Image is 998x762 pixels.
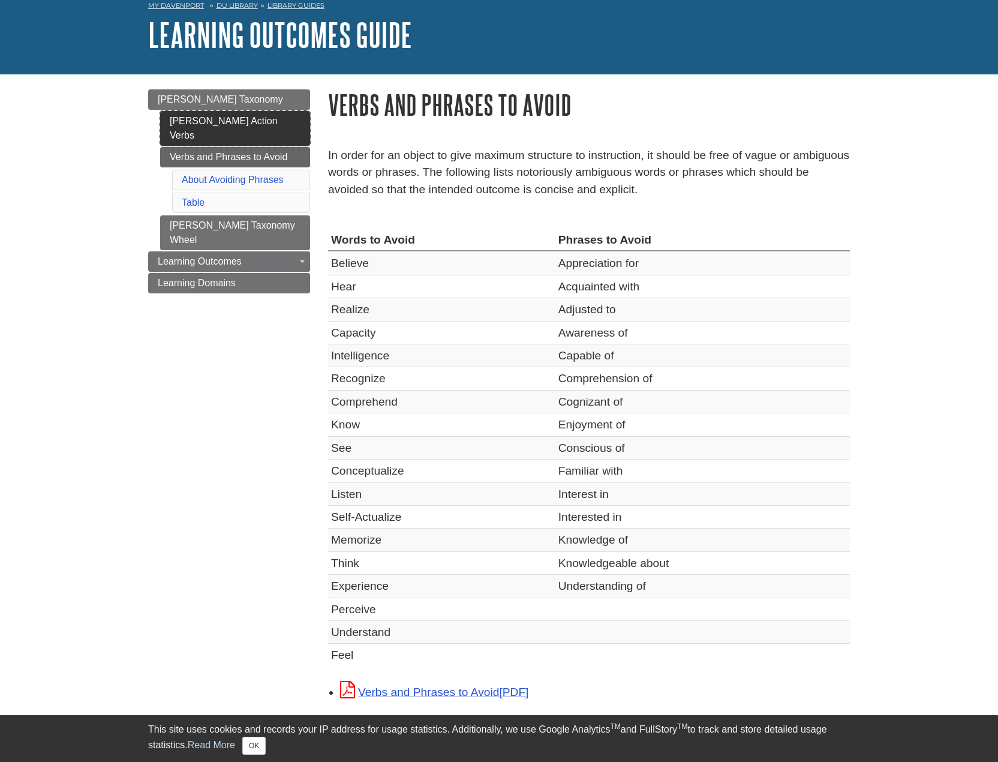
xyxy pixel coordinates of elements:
[328,89,850,120] h1: Verbs and Phrases to Avoid
[328,298,555,321] td: Realize
[555,482,850,505] td: Interest in
[160,147,310,167] a: Verbs and Phrases to Avoid
[328,644,555,667] td: Feel
[217,1,258,10] a: DU Library
[328,460,555,482] td: Conceptualize
[328,367,555,390] td: Recognize
[328,344,555,367] td: Intelligence
[328,598,555,620] td: Perceive
[148,1,204,11] a: My Davenport
[328,275,555,298] td: Hear
[555,413,850,436] td: Enjoyment of
[188,740,235,750] a: Read More
[328,505,555,528] td: Self-Actualize
[555,505,850,528] td: Interested in
[677,722,687,731] sup: TM
[328,482,555,505] td: Listen
[148,16,412,53] a: Learning Outcomes Guide
[610,722,620,731] sup: TM
[182,175,284,185] a: About Avoiding Phrases
[328,575,555,598] td: Experience
[182,197,205,208] a: Table
[555,367,850,390] td: Comprehension of
[328,551,555,574] td: Think
[158,94,283,104] span: [PERSON_NAME] Taxonomy
[328,147,850,199] p: In order for an object to give maximum structure to instruction, it should be free of vague or am...
[148,273,310,293] a: Learning Domains
[328,436,555,459] td: See
[328,251,555,275] td: Believe
[328,390,555,413] td: Comprehend
[148,89,310,293] div: Guide Page Menu
[555,529,850,551] td: Knowledge of
[148,722,850,755] div: This site uses cookies and records your IP address for usage statistics. Additionally, we use Goo...
[160,215,310,250] a: [PERSON_NAME] Taxonomy Wheel
[555,298,850,321] td: Adjusted to
[160,111,310,146] a: [PERSON_NAME] Action Verbs
[267,1,324,10] a: Library Guides
[555,436,850,459] td: Conscious of
[148,89,310,110] a: [PERSON_NAME] Taxonomy
[340,686,528,698] a: Link opens in new window
[555,575,850,598] td: Understanding of
[328,321,555,344] td: Capacity
[242,737,266,755] button: Close
[328,413,555,436] td: Know
[555,390,850,413] td: Cognizant of
[328,621,555,644] td: Understand
[555,460,850,482] td: Familiar with
[555,344,850,367] td: Capable of
[555,229,850,251] th: Phrases to Avoid
[555,551,850,574] td: Knowledgeable about
[158,256,242,266] span: Learning Outcomes
[328,229,555,251] th: Words to Avoid
[148,251,310,272] a: Learning Outcomes
[158,278,236,288] span: Learning Domains
[555,251,850,275] td: Appreciation for
[328,529,555,551] td: Memorize
[555,275,850,298] td: Acquainted with
[555,321,850,344] td: Awareness of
